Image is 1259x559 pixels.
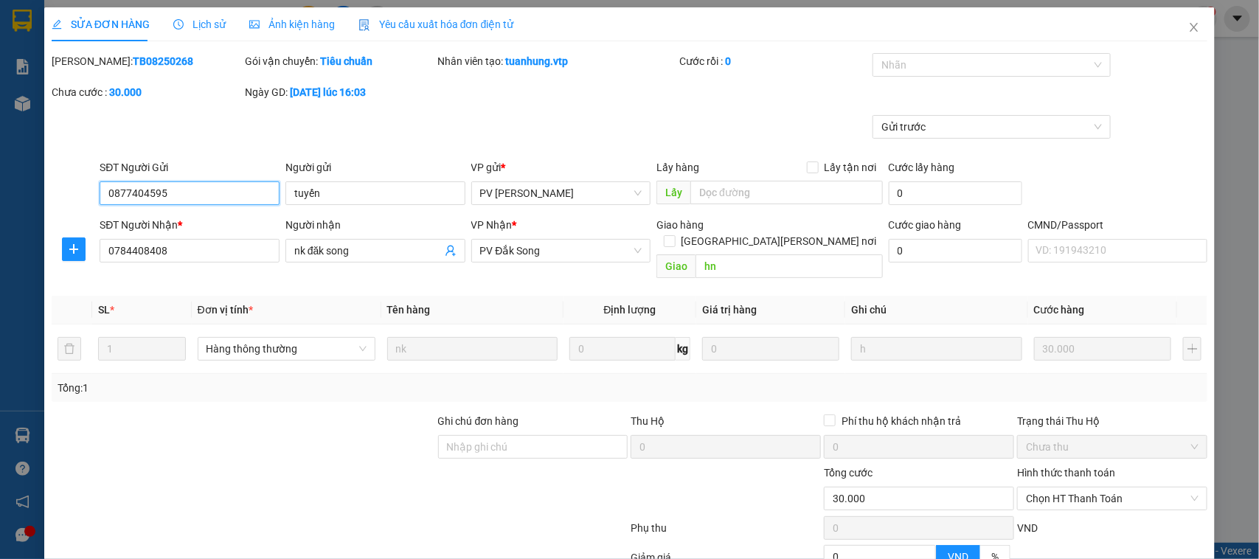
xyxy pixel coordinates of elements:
span: VP Nhận [471,219,513,231]
input: 0 [702,337,839,361]
span: Cước hàng [1034,304,1085,316]
div: SĐT Người Nhận [100,217,280,233]
span: Lịch sử [173,18,226,30]
th: Ghi chú [845,296,1027,324]
span: Phí thu hộ khách nhận trả [836,413,967,429]
b: [DATE] lúc 16:03 [290,86,366,98]
span: Lấy [656,181,690,204]
span: PV Tân Bình [480,182,642,204]
button: delete [58,337,81,361]
span: Giá trị hàng [702,304,757,316]
span: Định lượng [603,304,656,316]
span: Lấy tận nơi [819,159,883,176]
span: edit [52,19,62,29]
input: Dọc đường [696,254,883,278]
label: Hình thức thanh toán [1017,467,1115,479]
span: close [1188,21,1200,33]
div: Cước rồi : [679,53,870,69]
label: Ghi chú đơn hàng [438,415,519,427]
b: tuanhung.vtp [506,55,569,67]
span: clock-circle [173,19,184,29]
input: Cước giao hàng [889,239,1022,263]
div: Ngày GD: [245,84,435,100]
div: CMND/Passport [1028,217,1208,233]
span: Giao [656,254,696,278]
span: PV Đắk Song [480,240,642,262]
span: Tên hàng [387,304,431,316]
span: Yêu cầu xuất hóa đơn điện tử [358,18,514,30]
span: picture [249,19,260,29]
span: SỬA ĐƠN HÀNG [52,18,150,30]
span: Gửi trước [881,116,1102,138]
span: kg [676,337,690,361]
label: Cước lấy hàng [889,162,955,173]
div: VP gửi [471,159,651,176]
button: Close [1173,7,1215,49]
span: VND [1017,522,1038,534]
input: Ghi chú đơn hàng [438,435,628,459]
input: Cước lấy hàng [889,181,1022,205]
div: Chưa cước : [52,84,242,100]
div: Trạng thái Thu Hộ [1017,413,1207,429]
span: SL [98,304,110,316]
span: Hàng thông thường [207,338,367,360]
span: Giao hàng [656,219,704,231]
div: Người nhận [285,217,465,233]
b: 30.000 [109,86,142,98]
b: 0 [725,55,731,67]
div: Gói vận chuyển: [245,53,435,69]
span: Lấy hàng [656,162,699,173]
input: 0 [1034,337,1171,361]
div: Nhân viên tạo: [438,53,676,69]
span: plus [63,243,85,255]
b: TB08250268 [133,55,193,67]
input: Ghi Chú [851,337,1022,361]
div: [PERSON_NAME]: [52,53,242,69]
span: Đơn vị tính [198,304,253,316]
span: [GEOGRAPHIC_DATA][PERSON_NAME] nơi [676,233,883,249]
input: Dọc đường [690,181,883,204]
button: plus [1183,337,1201,361]
span: Thu Hộ [631,415,665,427]
span: Chưa thu [1026,436,1199,458]
label: Cước giao hàng [889,219,962,231]
img: icon [358,19,370,31]
div: Tổng: 1 [58,380,487,396]
span: user-add [445,245,457,257]
div: Phụ thu [630,520,823,546]
b: Tiêu chuẩn [320,55,372,67]
div: Người gửi [285,159,465,176]
span: Tổng cước [824,467,873,479]
span: Ảnh kiện hàng [249,18,335,30]
div: SĐT Người Gửi [100,159,280,176]
span: Chọn HT Thanh Toán [1026,487,1199,510]
input: VD: Bàn, Ghế [387,337,558,361]
button: plus [62,237,86,261]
